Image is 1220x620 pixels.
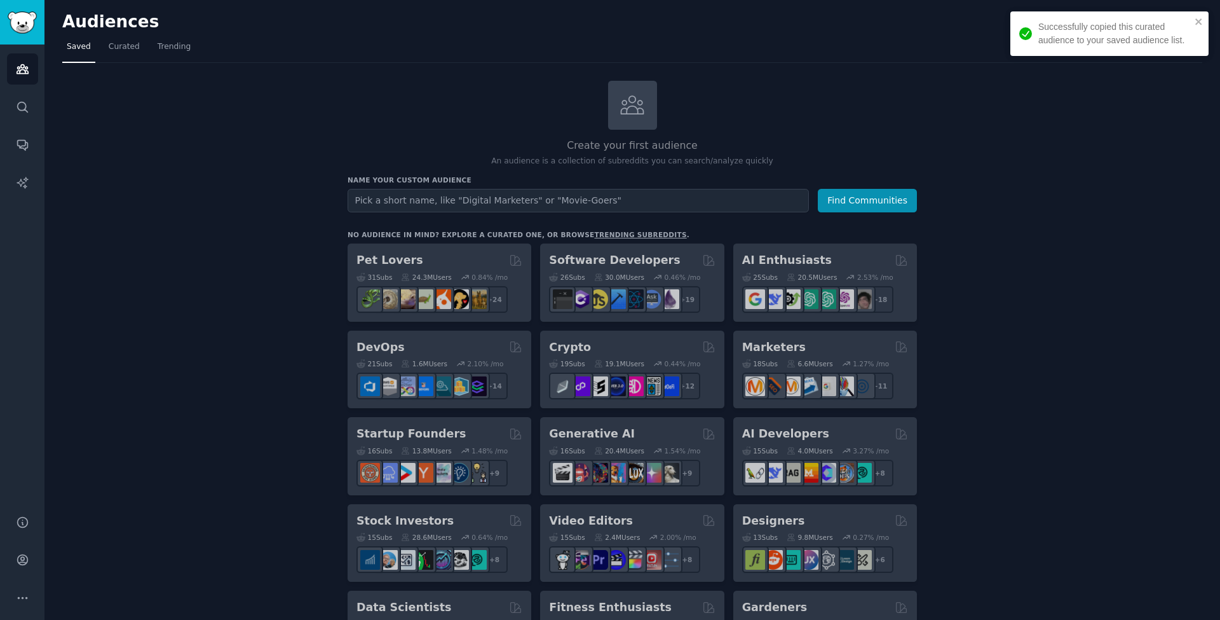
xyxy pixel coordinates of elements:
div: Successfully copied this curated audience to your saved audience list. [1038,20,1191,47]
a: Saved [62,37,95,63]
span: Saved [67,41,91,53]
h2: Audiences [62,12,1099,32]
span: Curated [109,41,140,53]
h2: Create your first audience [348,138,917,154]
a: trending subreddits [594,231,686,238]
button: Find Communities [818,189,917,212]
button: close [1195,17,1203,27]
img: GummySearch logo [8,11,37,34]
h3: Name your custom audience [348,176,917,184]
a: Trending [153,37,195,63]
div: No audience in mind? Explore a curated one, or browse . [348,230,689,239]
input: Pick a short name, like "Digital Marketers" or "Movie-Goers" [348,189,809,212]
span: Trending [158,41,191,53]
p: An audience is a collection of subreddits you can search/analyze quickly [348,156,917,167]
a: Curated [104,37,144,63]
